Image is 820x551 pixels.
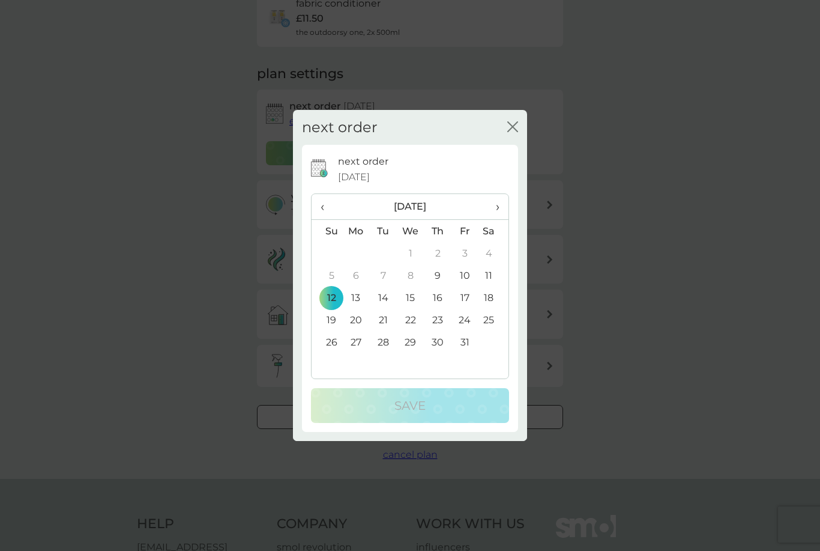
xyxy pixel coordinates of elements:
td: 20 [342,309,370,331]
td: 2 [424,242,451,264]
td: 21 [370,309,397,331]
td: 14 [370,287,397,309]
th: Sa [478,220,508,243]
td: 1 [397,242,424,264]
td: 29 [397,331,424,353]
td: 26 [312,331,342,353]
td: 22 [397,309,424,331]
td: 23 [424,309,451,331]
span: [DATE] [338,169,370,185]
td: 19 [312,309,342,331]
td: 10 [451,264,478,287]
th: Mo [342,220,370,243]
h2: next order [302,119,378,136]
p: Save [394,396,426,415]
span: ‹ [321,194,333,219]
td: 27 [342,331,370,353]
td: 6 [342,264,370,287]
th: We [397,220,424,243]
td: 8 [397,264,424,287]
td: 11 [478,264,508,287]
td: 7 [370,264,397,287]
p: next order [338,154,388,169]
td: 3 [451,242,478,264]
th: Tu [370,220,397,243]
span: › [487,194,499,219]
td: 17 [451,287,478,309]
th: Fr [451,220,478,243]
td: 13 [342,287,370,309]
button: close [507,121,518,134]
th: [DATE] [342,194,478,220]
td: 16 [424,287,451,309]
td: 5 [312,264,342,287]
td: 12 [312,287,342,309]
td: 25 [478,309,508,331]
button: Save [311,388,509,423]
td: 28 [370,331,397,353]
th: Th [424,220,451,243]
td: 24 [451,309,478,331]
td: 15 [397,287,424,309]
td: 4 [478,242,508,264]
td: 30 [424,331,451,353]
td: 18 [478,287,508,309]
th: Su [312,220,342,243]
td: 9 [424,264,451,287]
td: 31 [451,331,478,353]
